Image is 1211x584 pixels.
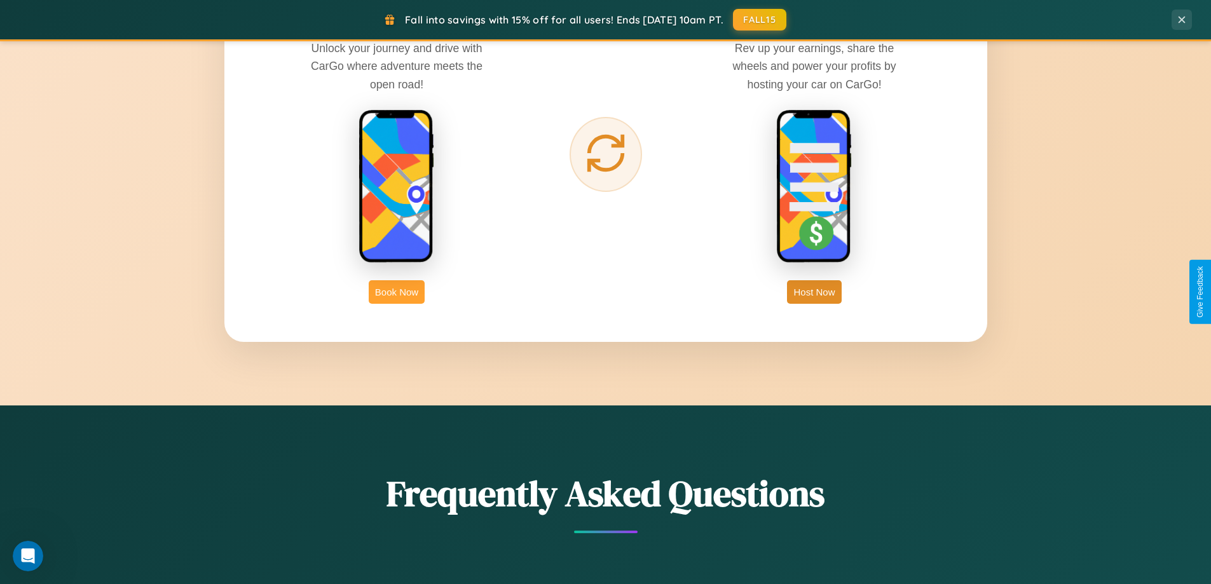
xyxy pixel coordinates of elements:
button: Book Now [369,280,425,304]
div: Give Feedback [1196,266,1205,318]
img: host phone [776,109,852,264]
span: Fall into savings with 15% off for all users! Ends [DATE] 10am PT. [405,13,723,26]
p: Rev up your earnings, share the wheels and power your profits by hosting your car on CarGo! [719,39,910,93]
p: Unlock your journey and drive with CarGo where adventure meets the open road! [301,39,492,93]
button: FALL15 [733,9,786,31]
h2: Frequently Asked Questions [224,469,987,518]
img: rent phone [359,109,435,264]
button: Host Now [787,280,841,304]
iframe: Intercom live chat [13,541,43,571]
